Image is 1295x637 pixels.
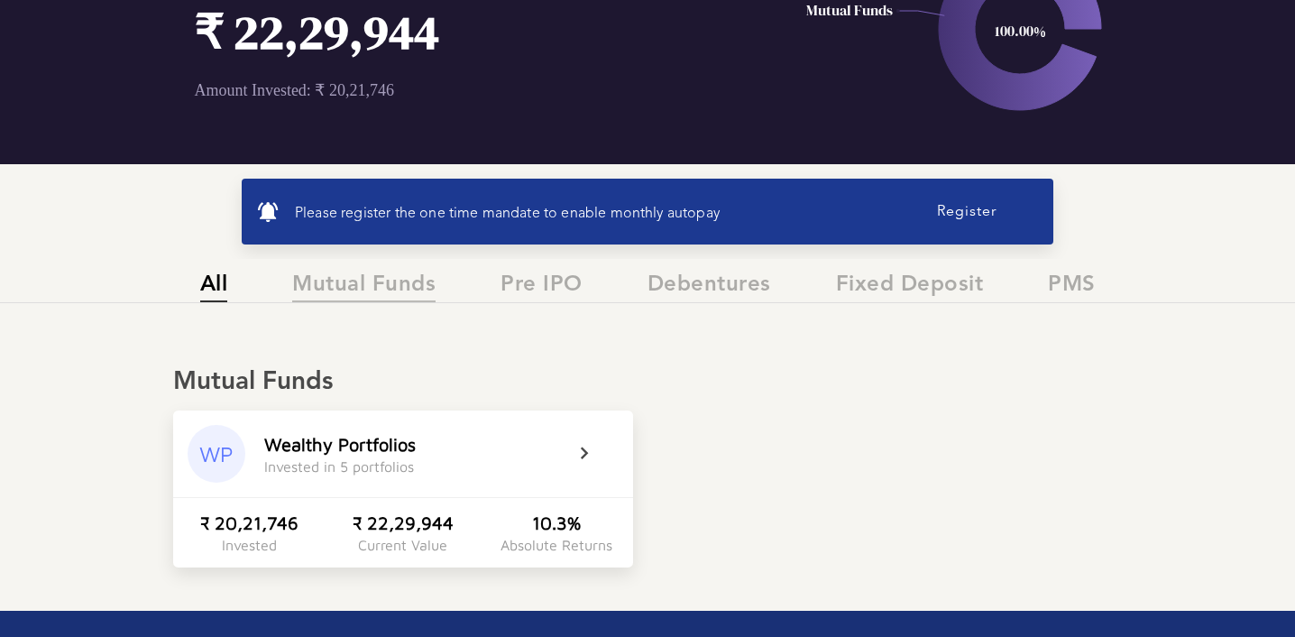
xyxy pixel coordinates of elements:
p: Amount Invested: ₹ 20,21,746 [194,80,744,100]
text: 100.00% [994,21,1045,41]
div: Invested in 5 portfolios [264,458,414,475]
p: Please register the one time mandate to enable monthly autopay [295,206,895,223]
div: ₹ 22,29,944 [353,512,454,533]
span: PMS [1048,272,1096,302]
span: Debentures [647,272,771,302]
div: Mutual Funds [173,367,1122,398]
span: Pre IPO [501,272,583,302]
div: WP [188,425,245,483]
span: Fixed Deposit [836,272,984,302]
div: ₹ 20,21,746 [200,512,298,533]
span: All [200,272,228,302]
div: Wealthy Portfolios [264,434,416,455]
div: Current Value [358,537,447,553]
div: Invested [222,537,277,553]
div: Absolute Returns [501,537,612,553]
div: 10.3% [532,512,581,533]
button: Register [895,193,1039,230]
span: Mutual Funds [292,272,436,302]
